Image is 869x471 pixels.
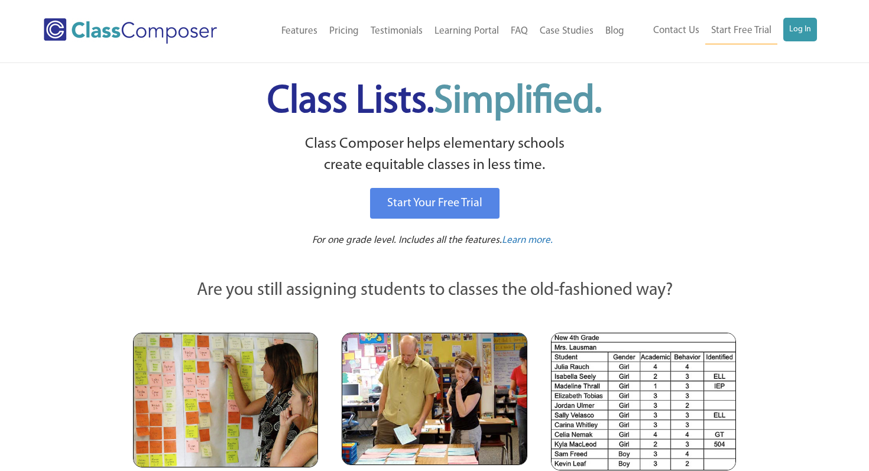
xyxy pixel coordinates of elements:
[370,188,500,219] a: Start Your Free Trial
[551,333,736,470] img: Spreadsheets
[502,233,553,248] a: Learn more.
[312,235,502,245] span: For one grade level. Includes all the features.
[267,83,602,121] span: Class Lists.
[131,134,738,177] p: Class Composer helps elementary schools create equitable classes in less time.
[705,18,777,44] a: Start Free Trial
[647,18,705,44] a: Contact Us
[387,197,482,209] span: Start Your Free Trial
[630,18,817,44] nav: Header Menu
[44,18,217,44] img: Class Composer
[133,333,318,467] img: Teachers Looking at Sticky Notes
[342,333,527,464] img: Blue and Pink Paper Cards
[502,235,553,245] span: Learn more.
[434,83,602,121] span: Simplified.
[365,18,429,44] a: Testimonials
[429,18,505,44] a: Learning Portal
[599,18,630,44] a: Blog
[323,18,365,44] a: Pricing
[505,18,534,44] a: FAQ
[133,278,736,304] p: Are you still assigning students to classes the old-fashioned way?
[275,18,323,44] a: Features
[248,18,630,44] nav: Header Menu
[783,18,817,41] a: Log In
[534,18,599,44] a: Case Studies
